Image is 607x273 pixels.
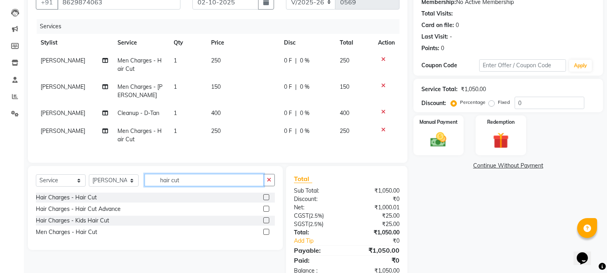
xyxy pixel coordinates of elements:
[340,109,349,117] span: 400
[288,195,347,203] div: Discount:
[300,57,309,65] span: 0 %
[421,33,448,41] div: Last Visit:
[347,212,405,220] div: ₹25.00
[421,99,446,107] div: Discount:
[294,220,308,228] span: SGST
[498,99,510,106] label: Fixed
[41,57,85,64] span: [PERSON_NAME]
[421,61,479,70] div: Coupon Code
[211,83,221,90] span: 150
[206,34,280,52] th: Price
[347,255,405,265] div: ₹0
[211,57,221,64] span: 250
[425,131,451,149] img: _cash.svg
[284,127,292,135] span: 0 F
[310,221,322,227] span: 2.5%
[421,44,439,53] div: Points:
[295,109,297,117] span: |
[421,85,458,94] div: Service Total:
[174,83,177,90] span: 1
[295,83,297,91] span: |
[36,228,97,236] div: Men Charges - Hair Cut
[347,187,405,195] div: ₹1,050.00
[335,34,373,52] th: Total
[174,57,177,64] span: 1
[284,57,292,65] span: 0 F
[300,127,309,135] span: 0 %
[340,83,349,90] span: 150
[300,109,309,117] span: 0 %
[117,127,162,143] span: Men Charges - Hair Cut
[347,203,405,212] div: ₹1,000.01
[421,10,453,18] div: Total Visits:
[295,127,297,135] span: |
[41,109,85,117] span: [PERSON_NAME]
[36,205,121,213] div: Hair Charges - Hair Cut Advance
[487,119,515,126] label: Redemption
[415,162,601,170] a: Continue Without Payment
[288,220,347,228] div: ( )
[461,85,486,94] div: ₹1,050.00
[460,99,486,106] label: Percentage
[288,212,347,220] div: ( )
[36,193,97,202] div: Hair Charges - Hair Cut
[421,21,454,29] div: Card on file:
[569,60,592,72] button: Apply
[288,203,347,212] div: Net:
[356,237,405,245] div: ₹0
[488,131,514,150] img: _gift.svg
[479,59,566,72] input: Enter Offer / Coupon Code
[117,57,162,72] span: Men Charges - Hair Cut
[36,216,109,225] div: Hair Charges - Kids Hair Cut
[117,83,163,99] span: Men Charges - [PERSON_NAME]
[174,127,177,135] span: 1
[294,212,309,219] span: CGST
[41,127,85,135] span: [PERSON_NAME]
[340,57,349,64] span: 250
[300,83,309,91] span: 0 %
[36,34,113,52] th: Stylist
[113,34,169,52] th: Service
[340,127,349,135] span: 250
[294,175,312,183] span: Total
[419,119,458,126] label: Manual Payment
[347,220,405,228] div: ₹25.00
[456,21,459,29] div: 0
[145,174,264,186] input: Search or Scan
[288,255,347,265] div: Paid:
[279,34,335,52] th: Disc
[310,213,322,219] span: 2.5%
[450,33,452,41] div: -
[41,83,85,90] span: [PERSON_NAME]
[288,246,347,255] div: Payable:
[211,109,221,117] span: 400
[117,109,159,117] span: Cleanup - D-Tan
[174,109,177,117] span: 1
[295,57,297,65] span: |
[347,228,405,237] div: ₹1,050.00
[284,83,292,91] span: 0 F
[37,19,405,34] div: Services
[288,237,356,245] a: Add Tip
[284,109,292,117] span: 0 F
[288,228,347,237] div: Total:
[441,44,444,53] div: 0
[169,34,206,52] th: Qty
[211,127,221,135] span: 250
[288,187,347,195] div: Sub Total:
[347,246,405,255] div: ₹1,050.00
[574,241,599,265] iframe: chat widget
[373,34,399,52] th: Action
[347,195,405,203] div: ₹0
